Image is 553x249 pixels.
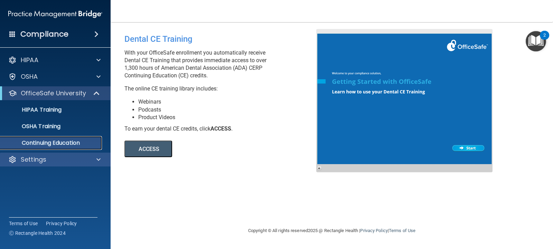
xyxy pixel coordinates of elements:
li: Podcasts [138,106,321,114]
span: Ⓒ Rectangle Health 2024 [9,230,66,237]
div: Dental CE Training [124,29,321,49]
div: Copyright © All rights reserved 2025 @ Rectangle Health | | [206,220,458,242]
b: ACCESS [210,125,231,132]
p: HIPAA Training [4,106,62,113]
p: OSHA [21,73,38,81]
div: 2 [543,35,546,44]
a: Terms of Use [389,228,415,233]
a: ACCESS [124,147,313,152]
button: ACCESS [124,141,172,157]
a: Terms of Use [9,220,38,227]
iframe: Drift Widget Chat Controller [433,207,545,234]
img: PMB logo [8,7,102,21]
p: The online CE training library includes: [124,85,321,93]
a: OfficeSafe University [8,89,100,97]
a: OSHA [8,73,101,81]
p: With your OfficeSafe enrollment you automatically receive Dental CE Training that provides immedi... [124,49,321,79]
li: Webinars [138,98,321,106]
p: Settings [21,155,46,164]
a: Settings [8,155,101,164]
div: To earn your dental CE credits, click . [124,125,321,133]
a: Privacy Policy [46,220,77,227]
p: HIPAA [21,56,38,64]
p: OSHA Training [4,123,60,130]
button: Open Resource Center, 2 new notifications [526,31,546,51]
a: Privacy Policy [360,228,387,233]
li: Product Videos [138,114,321,121]
h4: Compliance [20,29,68,39]
p: OfficeSafe University [21,89,86,97]
a: HIPAA [8,56,101,64]
p: Continuing Education [4,140,99,146]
